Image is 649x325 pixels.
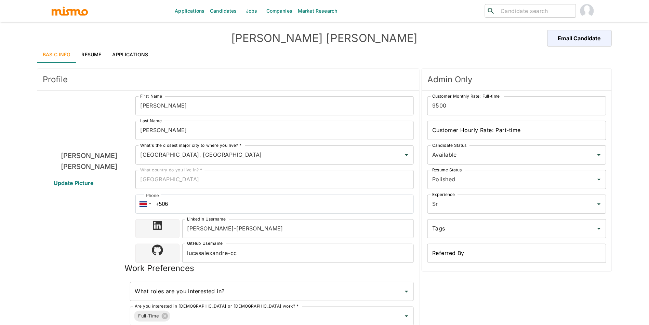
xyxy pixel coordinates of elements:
a: Resume [76,46,107,63]
button: Open [594,224,604,234]
input: 1 (702) 123-4567 [135,195,414,214]
label: First Name [140,93,162,99]
button: Open [402,311,411,321]
h5: Work Preferences [124,263,194,274]
img: logo [51,6,89,16]
button: Open [402,150,411,160]
label: Resume Status [432,167,462,173]
label: LinkedIn Username [187,216,226,222]
label: Experience [432,192,455,197]
label: Customer Monthly Rate: Full-time [432,93,500,99]
input: Candidate search [498,6,573,16]
span: Profile [43,74,414,85]
span: Admin Only [427,74,606,85]
a: Basic Info [37,46,76,63]
div: Full-Time [134,311,170,322]
h4: [PERSON_NAME] [PERSON_NAME] [181,31,468,45]
label: GitHub Username [187,241,223,246]
button: Open [594,199,604,209]
button: Open [594,150,604,160]
label: What country do you live in? * [140,167,202,173]
label: What's the closest major city to where you live? * [140,142,242,148]
a: Applications [107,46,154,63]
label: Last Name [140,118,162,124]
div: Costa Rica: + 506 [135,195,153,214]
button: Open [402,287,411,296]
label: Candidate Status [432,142,467,148]
span: Full-Time [134,312,163,320]
img: Maria Lujan Ciommo [580,4,594,18]
div: Phone [144,192,160,199]
label: Are you interested in [DEMOGRAPHIC_DATA] or [DEMOGRAPHIC_DATA] work? * [135,303,299,309]
button: Email Candidate [547,30,612,46]
button: Open [594,175,604,184]
img: Lucas Santos [64,96,115,147]
h6: [PERSON_NAME] [PERSON_NAME] [43,150,135,172]
span: Update Picture [45,175,102,191]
